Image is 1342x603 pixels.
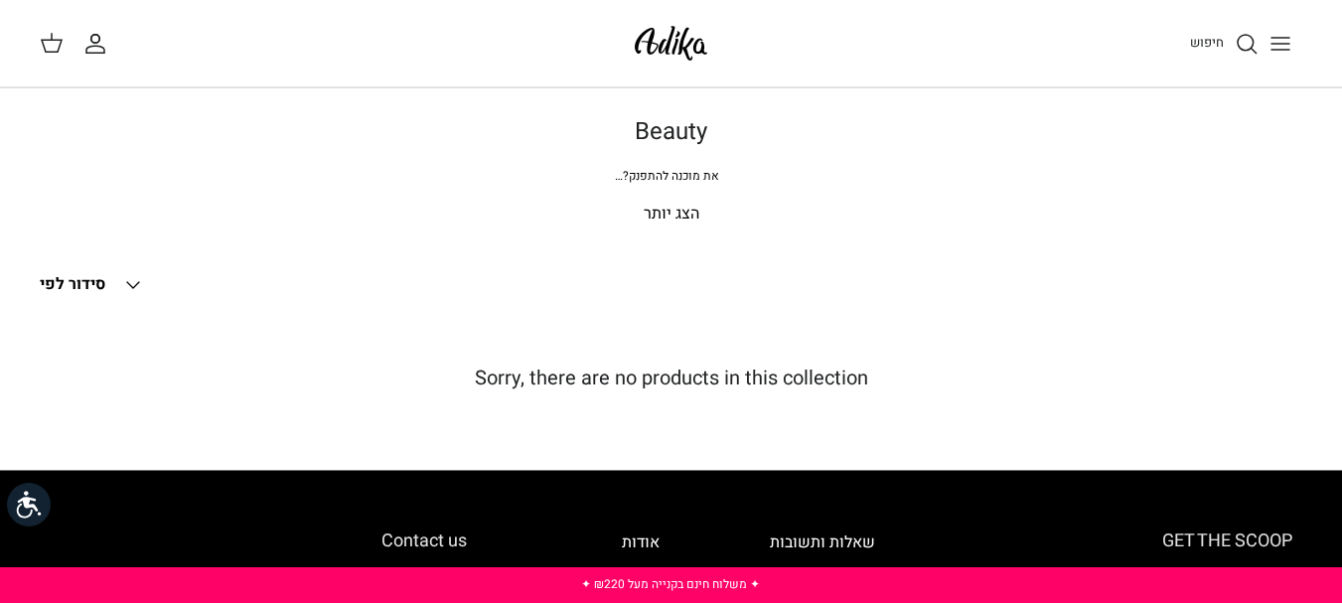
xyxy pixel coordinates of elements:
button: סידור לפי [40,263,145,307]
h1: Beauty [40,118,1302,147]
h6: Contact us [50,530,467,552]
span: את מוכנה להתפנק? [615,167,719,185]
h5: Sorry, there are no products in this collection [40,367,1302,390]
img: Adika IL [629,20,713,67]
a: ✦ משלוח חינם בקנייה מעל ₪220 ✦ [581,575,760,593]
a: החשבון שלי [83,32,115,56]
button: Toggle menu [1259,22,1302,66]
span: סידור לפי [40,272,105,296]
a: חיפוש [1190,32,1259,56]
span: חיפוש [1190,33,1224,52]
a: משלוחים [815,563,875,587]
a: שאלות ותשובות [770,530,875,554]
p: הצג יותר [40,202,1302,227]
a: תקנון החברה [576,563,660,587]
h6: GET THE SCOOP [984,530,1292,552]
a: אודות [622,530,660,554]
